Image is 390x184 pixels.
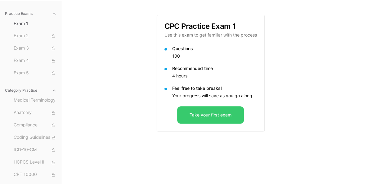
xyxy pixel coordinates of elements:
button: Take your first exam [177,106,244,124]
button: Compliance [11,120,59,130]
button: CPT 10000 [11,170,59,180]
button: Category Practice [2,85,59,95]
span: Medical Terminology [14,97,57,104]
span: Exam 5 [14,70,57,77]
span: Exam 2 [14,33,57,39]
button: Coding Guidelines [11,133,59,142]
span: Anatomy [14,109,57,116]
span: HCPCS Level II [14,159,57,166]
span: Exam 4 [14,57,57,64]
h3: CPC Practice Exam 1 [164,23,257,30]
button: HCPCS Level II [11,157,59,167]
p: 4 hours [172,73,257,79]
span: Compliance [14,122,57,129]
button: Exam 1 [11,19,59,28]
p: Recommended time [172,65,257,72]
span: Exam 1 [14,20,57,27]
button: ICD-10-CM [11,145,59,155]
button: Anatomy [11,108,59,118]
p: Feel free to take breaks! [172,85,257,91]
p: 100 [172,53,257,59]
button: Medical Terminology [11,95,59,105]
span: CPT 10000 [14,171,57,178]
button: Exam 2 [11,31,59,41]
button: Practice Exams [2,9,59,19]
button: Exam 3 [11,43,59,53]
button: Exam 5 [11,68,59,78]
span: Exam 3 [14,45,57,52]
span: ICD-10-CM [14,147,57,153]
p: Questions [172,46,257,52]
span: Coding Guidelines [14,134,57,141]
p: Use this exam to get familiar with the process [164,32,257,38]
button: Exam 4 [11,56,59,66]
p: Your progress will save as you go along [172,93,257,99]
